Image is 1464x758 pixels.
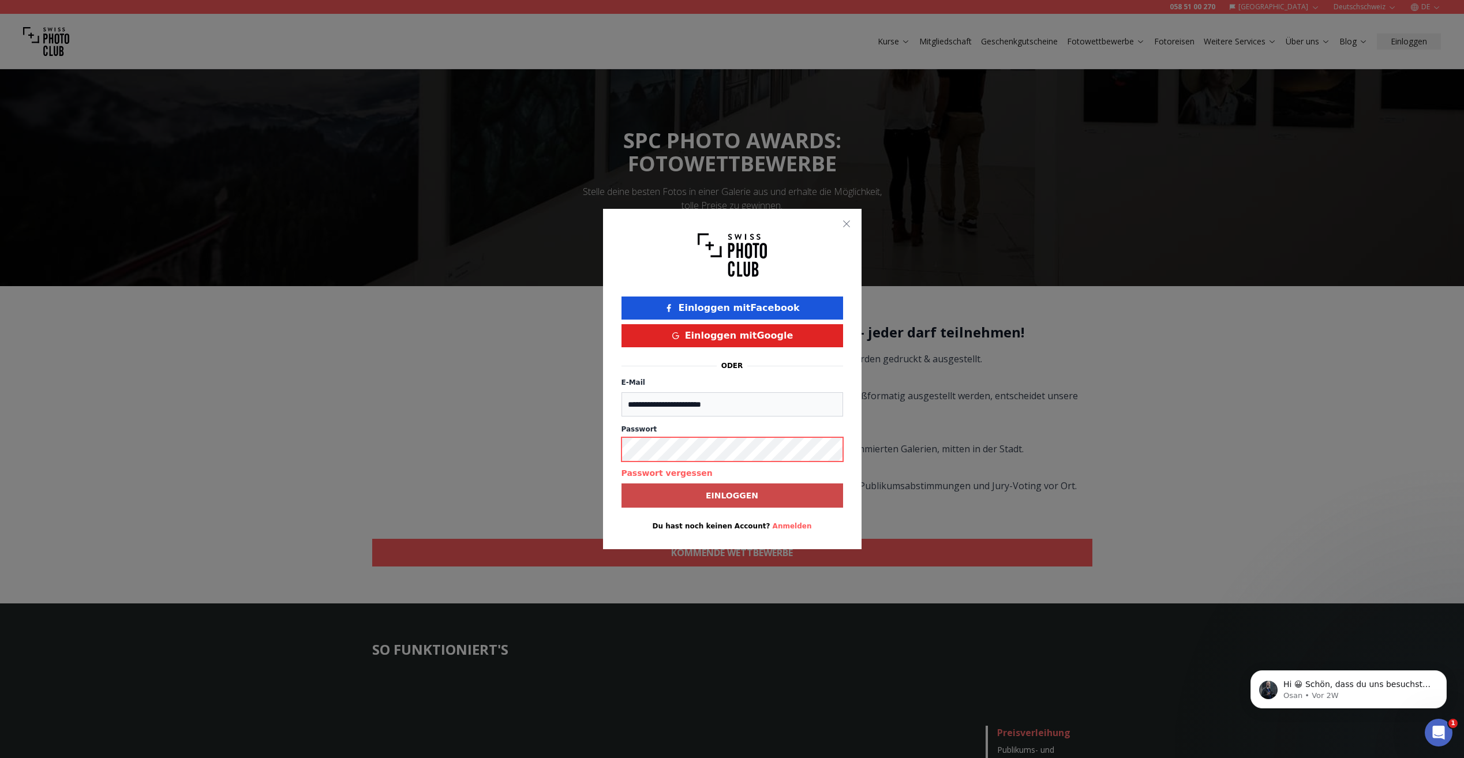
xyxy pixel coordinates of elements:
[1425,719,1452,746] iframe: Intercom live chat
[706,490,758,501] b: Einloggen
[32,18,57,28] div: v 4.0.25
[621,483,843,508] button: Einloggen
[48,67,58,76] img: tab_domain_overview_orange.svg
[621,425,843,434] label: Passwort
[698,227,767,283] img: Swiss photo club
[1448,719,1458,728] span: 1
[721,361,743,370] p: oder
[621,521,843,531] p: Du hast noch keinen Account?
[621,297,843,320] button: Einloggen mitFacebook
[30,30,127,39] div: Domain: [DOMAIN_NAME]
[127,68,194,76] div: Keywords nach Traffic
[621,378,645,386] label: E-Mail
[1233,646,1464,727] iframe: Intercom notifications Nachricht
[18,30,28,39] img: website_grey.svg
[114,67,123,76] img: tab_keywords_by_traffic_grey.svg
[18,18,28,28] img: logo_orange.svg
[621,324,843,347] button: Einloggen mitGoogle
[61,68,86,76] div: Domain
[773,521,812,531] button: Anmelden
[621,467,713,479] button: Passwort vergessen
